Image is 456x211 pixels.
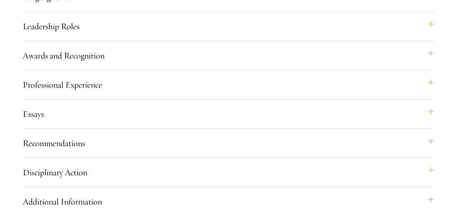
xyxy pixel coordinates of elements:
[23,76,434,93] button: Professional Experience
[23,47,434,64] button: Awards and Recognition
[23,18,434,35] button: Leadership Roles
[23,105,434,123] button: Essays
[23,135,434,152] button: Recommendations
[23,193,434,210] button: Additional Information
[23,164,434,181] button: Disciplinary Action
